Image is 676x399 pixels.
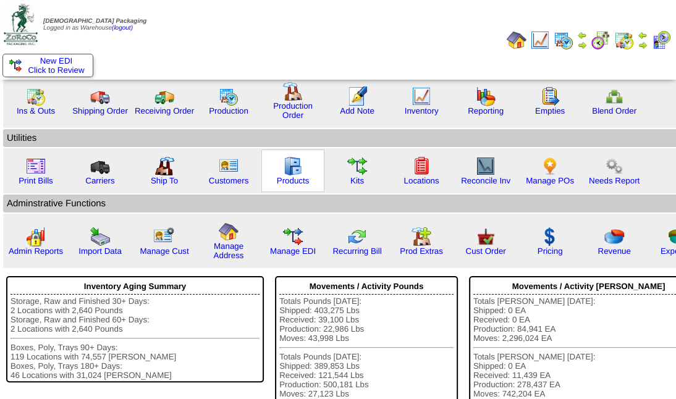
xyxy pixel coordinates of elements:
[412,156,431,176] img: locations.gif
[577,30,587,40] img: arrowleft.gif
[219,222,239,241] img: home.gif
[214,241,244,260] a: Manage Address
[476,227,496,246] img: cust_order.png
[9,65,87,75] span: Click to Review
[591,30,611,50] img: calendarblend.gif
[153,227,176,246] img: managecust.png
[9,246,63,256] a: Admin Reports
[412,86,431,106] img: line_graph.gif
[72,106,128,115] a: Shipping Order
[112,25,133,31] a: (logout)
[90,156,110,176] img: truck3.gif
[78,246,122,256] a: Import Data
[332,246,381,256] a: Recurring Bill
[350,176,364,185] a: Kits
[340,106,374,115] a: Add Note
[535,106,565,115] a: Empties
[651,30,671,50] img: calendarcustomer.gif
[26,156,46,176] img: invoice2.gif
[219,86,239,106] img: calendarprod.gif
[604,156,624,176] img: workflow.png
[26,86,46,106] img: calendarinout.gif
[638,30,648,40] img: arrowleft.gif
[19,176,53,185] a: Print Bills
[283,156,303,176] img: cabinet.gif
[592,106,636,115] a: Blend Order
[85,176,114,185] a: Carriers
[209,176,248,185] a: Customers
[154,86,174,106] img: truck2.gif
[554,30,573,50] img: calendarprod.gif
[461,176,510,185] a: Reconcile Inv
[209,106,248,115] a: Production
[43,18,146,31] span: Logged in as Warehouse
[598,246,630,256] a: Revenue
[540,227,560,246] img: dollar.gif
[614,30,634,50] img: calendarinout.gif
[17,106,55,115] a: Ins & Outs
[638,40,648,50] img: arrowright.gif
[403,176,439,185] a: Locations
[270,246,316,256] a: Manage EDI
[604,86,624,106] img: network.png
[40,56,73,65] span: New EDI
[140,246,188,256] a: Manage Cust
[9,59,22,72] img: ediSmall.gif
[465,246,505,256] a: Cust Order
[476,156,496,176] img: line_graph2.gif
[151,176,178,185] a: Ship To
[476,86,496,106] img: graph.gif
[26,227,46,246] img: graph2.png
[412,227,431,246] img: prodextras.gif
[283,82,303,101] img: factory.gif
[540,156,560,176] img: po.png
[273,101,313,120] a: Production Order
[279,279,454,295] div: Movements / Activity Pounds
[347,156,367,176] img: workflow.gif
[400,246,443,256] a: Prod Extras
[154,156,174,176] img: factory2.gif
[589,176,640,185] a: Needs Report
[219,156,239,176] img: customers.gif
[11,279,260,295] div: Inventory Aging Summary
[577,40,587,50] img: arrowright.gif
[507,30,526,50] img: home.gif
[9,56,87,75] a: New EDI Click to Review
[90,86,110,106] img: truck.gif
[4,4,38,45] img: zoroco-logo-small.webp
[538,246,563,256] a: Pricing
[135,106,194,115] a: Receiving Order
[277,176,310,185] a: Products
[468,106,504,115] a: Reporting
[347,86,367,106] img: orders.gif
[11,296,260,380] div: Storage, Raw and Finished 30+ Days: 2 Locations with 2,640 Pounds Storage, Raw and Finished 60+ D...
[347,227,367,246] img: reconcile.gif
[405,106,439,115] a: Inventory
[540,86,560,106] img: workorder.gif
[526,176,574,185] a: Manage POs
[530,30,550,50] img: line_graph.gif
[283,227,303,246] img: edi.gif
[90,227,110,246] img: import.gif
[43,18,146,25] span: [DEMOGRAPHIC_DATA] Packaging
[604,227,624,246] img: pie_chart.png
